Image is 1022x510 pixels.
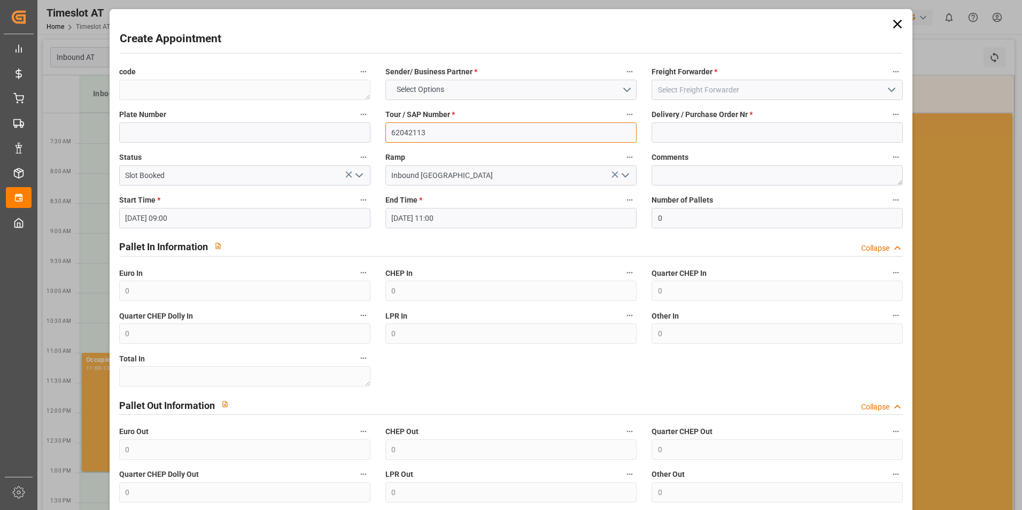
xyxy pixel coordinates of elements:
[357,424,370,438] button: Euro Out
[652,311,679,322] span: Other In
[119,398,215,413] h2: Pallet Out Information
[861,401,889,413] div: Collapse
[623,193,637,207] button: End Time *
[357,266,370,280] button: Euro In
[889,107,903,121] button: Delivery / Purchase Order Nr *
[889,65,903,79] button: Freight Forwarder *
[883,82,899,98] button: open menu
[623,107,637,121] button: Tour / SAP Number *
[889,193,903,207] button: Number of Pallets
[119,66,136,78] span: code
[652,469,685,480] span: Other Out
[350,167,366,184] button: open menu
[119,311,193,322] span: Quarter CHEP Dolly In
[385,109,455,120] span: Tour / SAP Number
[652,268,707,279] span: Quarter CHEP In
[623,266,637,280] button: CHEP In
[385,208,637,228] input: DD-MM-YYYY HH:MM
[861,243,889,254] div: Collapse
[208,236,228,256] button: View description
[119,268,143,279] span: Euro In
[652,66,717,78] span: Freight Forwarder
[617,167,633,184] button: open menu
[357,65,370,79] button: code
[385,80,637,100] button: open menu
[385,195,422,206] span: End Time
[215,394,235,414] button: View description
[119,208,370,228] input: DD-MM-YYYY HH:MM
[652,80,903,100] input: Select Freight Forwarder
[119,165,370,186] input: Type to search/select
[889,308,903,322] button: Other In
[623,308,637,322] button: LPR In
[357,467,370,481] button: Quarter CHEP Dolly Out
[357,150,370,164] button: Status
[120,30,221,48] h2: Create Appointment
[119,239,208,254] h2: Pallet In Information
[391,84,450,95] span: Select Options
[119,109,166,120] span: Plate Number
[889,266,903,280] button: Quarter CHEP In
[357,193,370,207] button: Start Time *
[385,469,413,480] span: LPR Out
[385,66,477,78] span: Sender/ Business Partner
[623,65,637,79] button: Sender/ Business Partner *
[889,424,903,438] button: Quarter CHEP Out
[385,311,407,322] span: LPR In
[623,150,637,164] button: Ramp
[385,426,419,437] span: CHEP Out
[119,195,160,206] span: Start Time
[119,353,145,365] span: Total In
[652,152,688,163] span: Comments
[119,152,142,163] span: Status
[889,150,903,164] button: Comments
[357,351,370,365] button: Total In
[119,469,199,480] span: Quarter CHEP Dolly Out
[385,268,413,279] span: CHEP In
[889,467,903,481] button: Other Out
[357,107,370,121] button: Plate Number
[652,426,713,437] span: Quarter CHEP Out
[119,426,149,437] span: Euro Out
[385,165,637,186] input: Type to search/select
[385,152,405,163] span: Ramp
[652,109,753,120] span: Delivery / Purchase Order Nr
[623,424,637,438] button: CHEP Out
[623,467,637,481] button: LPR Out
[357,308,370,322] button: Quarter CHEP Dolly In
[652,195,713,206] span: Number of Pallets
